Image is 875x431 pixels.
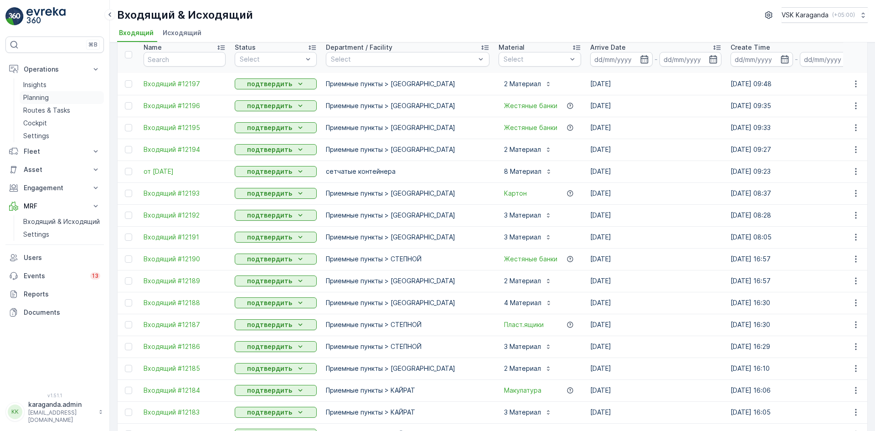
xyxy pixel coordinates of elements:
p: подтвердить [247,254,292,264]
p: сетчатыe контейнера [326,167,489,176]
a: Макулатура [504,386,541,395]
img: logo [5,7,24,26]
a: Routes & Tasks [20,104,104,117]
p: Приемные пункты > [GEOGRAPHIC_DATA] [326,211,489,220]
td: [DATE] 16:57 [726,270,866,292]
img: logo_light-DOdMpM7g.png [26,7,66,26]
input: dd/mm/yyyy [731,52,793,67]
td: [DATE] [586,379,726,401]
span: Входящий #12195 [144,123,226,132]
a: Входящий #12191 [144,233,226,242]
p: подтвердить [247,189,292,198]
p: Engagement [24,183,86,192]
span: Входящий #12188 [144,298,226,307]
div: Toggle Row Selected [125,190,132,197]
button: подтвердить [235,166,317,177]
p: Приемные пункты > КАЙРАТ [326,408,489,417]
p: Asset [24,165,86,174]
button: подтвердить [235,232,317,243]
td: [DATE] 16:10 [726,358,866,379]
td: [DATE] 16:30 [726,292,866,314]
input: Search [144,52,226,67]
button: подтвердить [235,341,317,352]
p: подтвердить [247,364,292,373]
p: Operations [24,65,86,74]
p: Приемные пункты > КАЙРАТ [326,386,489,395]
a: Пласт.ящики [504,320,544,329]
p: подтвердить [247,276,292,286]
p: Приемные пункты > СТЕПНОЙ [326,342,489,351]
a: Жестяные банки [504,101,557,110]
td: [DATE] [586,226,726,248]
p: подтвердить [247,320,292,329]
p: Events [24,271,85,280]
button: подтвердить [235,188,317,199]
button: 3 Материал [499,230,557,244]
button: Operations [5,60,104,78]
a: Входящий #12185 [144,364,226,373]
p: Reports [24,290,100,299]
span: Входящий #12193 [144,189,226,198]
p: Приемные пункты > [GEOGRAPHIC_DATA] [326,145,489,154]
p: Planning [23,93,49,102]
input: dd/mm/yyyy [590,52,653,67]
td: [DATE] [586,73,726,95]
p: 2 Материал [504,276,541,286]
p: подтвердить [247,211,292,220]
p: Cockpit [23,119,47,128]
a: Входящий #12190 [144,254,226,264]
a: Входящий #12183 [144,408,226,417]
button: подтвердить [235,363,317,374]
span: Входящий #12187 [144,320,226,329]
div: Toggle Row Selected [125,387,132,394]
div: Toggle Row Selected [125,80,132,88]
p: подтвердить [247,167,292,176]
a: Insights [20,78,104,91]
button: подтвердить [235,144,317,155]
p: Входящий & Исходящий [23,217,100,226]
a: Users [5,249,104,267]
div: Toggle Row Selected [125,124,132,131]
p: подтвердить [247,123,292,132]
div: Toggle Row Selected [125,234,132,241]
p: подтвердить [247,233,292,242]
p: Arrive Date [590,43,626,52]
button: подтвердить [235,275,317,286]
a: Входящий #12192 [144,211,226,220]
td: [DATE] [586,248,726,270]
p: Приемные пункты > [GEOGRAPHIC_DATA] [326,189,489,198]
div: Toggle Row Selected [125,255,132,263]
td: [DATE] 09:27 [726,139,866,161]
button: 4 Материал [499,296,558,310]
td: [DATE] [586,336,726,358]
button: 2 Материал [499,77,557,91]
a: Settings [20,130,104,142]
a: Входящий #12184 [144,386,226,395]
button: подтвердить [235,78,317,89]
p: Create Time [731,43,770,52]
div: Toggle Row Selected [125,102,132,109]
p: подтвердить [247,342,292,351]
td: [DATE] 09:23 [726,161,866,182]
p: 8 Материал [504,167,541,176]
p: 3 Материал [504,233,541,242]
span: Жестяные банки [504,123,557,132]
a: Входящий #12194 [144,145,226,154]
p: подтвердить [247,79,292,88]
div: Toggle Row Selected [125,321,132,328]
p: 3 Материал [504,408,541,417]
div: Toggle Row Selected [125,343,132,350]
p: Routes & Tasks [23,106,70,115]
a: Картон [504,189,527,198]
button: VSK Karaganda(+05:00) [782,7,868,23]
a: Входящий #12186 [144,342,226,351]
td: [DATE] [586,161,726,182]
button: 3 Материал [499,208,557,223]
